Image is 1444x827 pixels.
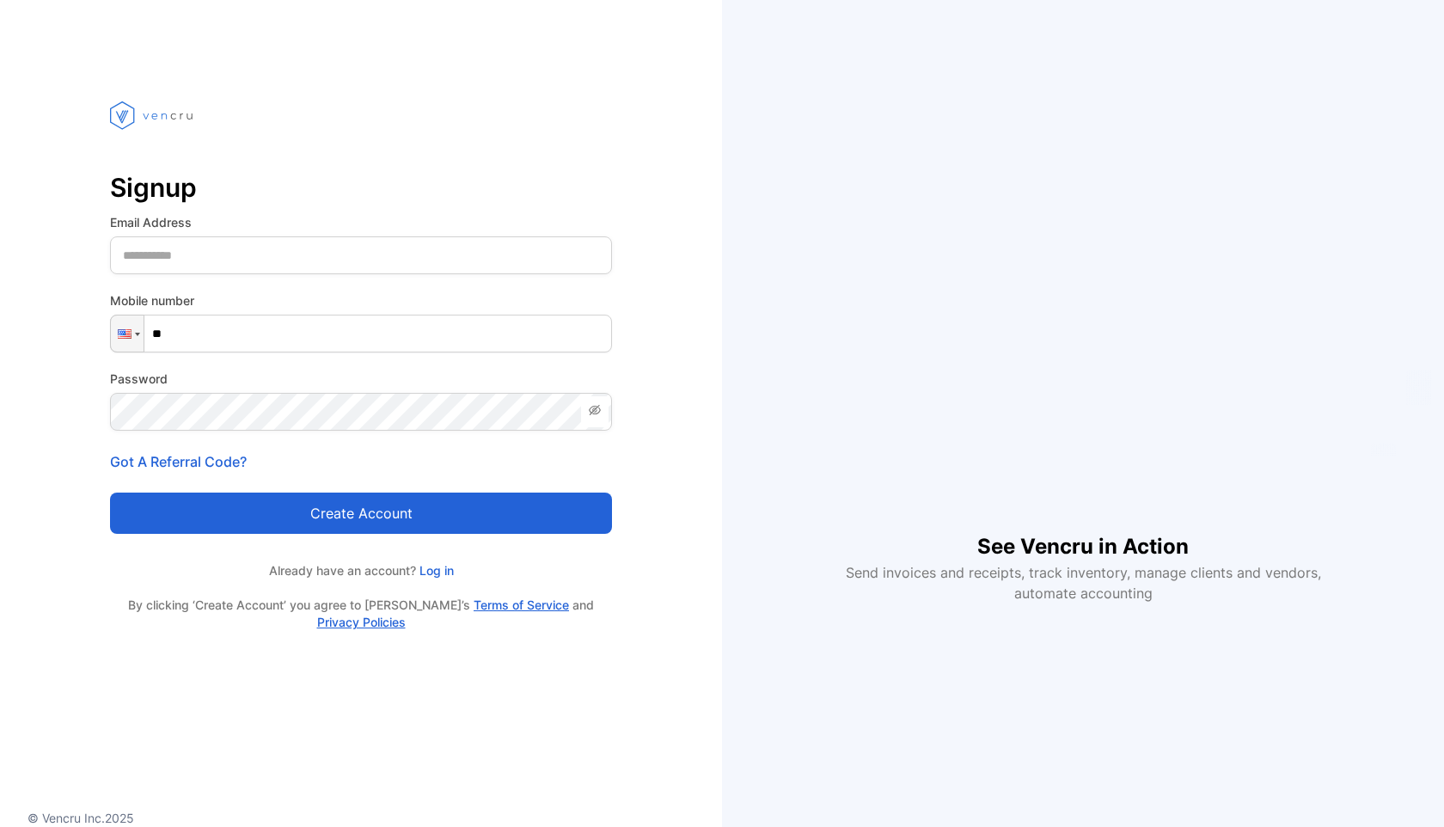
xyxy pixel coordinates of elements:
iframe: YouTube video player [834,224,1332,504]
div: United States: + 1 [111,315,144,352]
img: vencru logo [110,69,196,162]
button: Create account [110,493,612,534]
p: By clicking ‘Create Account’ you agree to [PERSON_NAME]’s and [110,597,612,631]
p: Got A Referral Code? [110,451,612,472]
a: Log in [416,563,454,578]
label: Password [110,370,612,388]
h1: See Vencru in Action [977,504,1189,562]
a: Privacy Policies [317,615,406,629]
a: Terms of Service [474,597,569,612]
label: Mobile number [110,291,612,309]
p: Already have an account? [110,561,612,579]
p: Signup [110,167,612,208]
p: Send invoices and receipts, track inventory, manage clients and vendors, automate accounting [835,562,1331,603]
label: Email Address [110,213,612,231]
